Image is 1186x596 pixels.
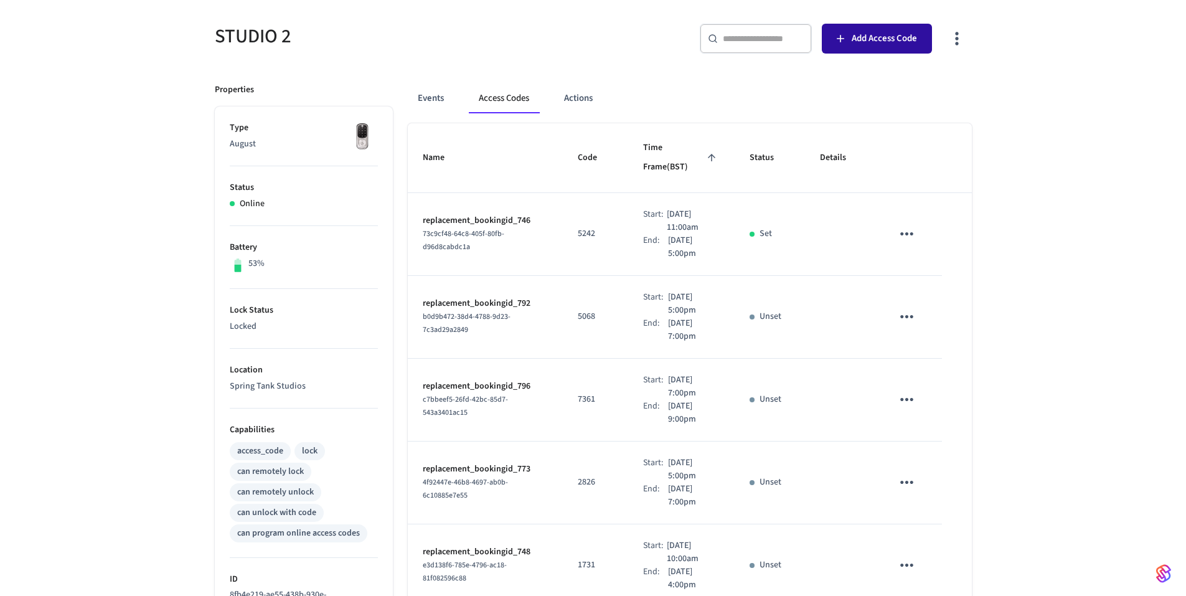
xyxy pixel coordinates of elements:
div: can remotely unlock [237,486,314,499]
p: Capabilities [230,423,378,437]
p: replacement_bookingid_773 [423,463,548,476]
span: c7bbeef5-26fd-42bc-85d7-543a3401ac15 [423,394,508,418]
p: Locked [230,320,378,333]
p: 5068 [578,310,613,323]
p: 2826 [578,476,613,489]
p: Set [760,227,772,240]
p: Battery [230,241,378,254]
div: End: [643,483,668,509]
button: Access Codes [469,83,539,113]
p: Unset [760,393,781,406]
p: replacement_bookingid_748 [423,546,548,559]
p: Online [240,197,265,210]
span: Code [578,148,613,168]
span: e3d138f6-785e-4796-ac18-81f082596c88 [423,560,507,584]
span: Details [820,148,862,168]
div: Start: [643,456,668,483]
span: Status [750,148,790,168]
span: Name [423,148,461,168]
div: End: [643,565,668,592]
p: [DATE] 9:00pm [668,400,720,426]
div: End: [643,234,668,260]
div: Start: [643,208,667,234]
p: [DATE] 11:00am [667,208,720,234]
p: 5242 [578,227,613,240]
div: Start: [643,291,668,317]
p: [DATE] 5:00pm [668,291,720,317]
p: 53% [248,257,265,270]
div: lock [302,445,318,458]
div: access_code [237,445,283,458]
p: Status [230,181,378,194]
div: can program online access codes [237,527,360,540]
p: Lock Status [230,304,378,317]
p: [DATE] 5:00pm [668,456,720,483]
p: 7361 [578,393,613,406]
p: [DATE] 7:00pm [668,374,720,400]
p: Unset [760,559,781,572]
img: Yale Assure Touchscreen Wifi Smart Lock, Satin Nickel, Front [347,121,378,153]
p: [DATE] 10:00am [667,539,720,565]
div: ant example [408,83,972,113]
button: Actions [554,83,603,113]
p: replacement_bookingid_796 [423,380,548,393]
button: Events [408,83,454,113]
p: replacement_bookingid_746 [423,214,548,227]
p: Type [230,121,378,135]
span: 73c9cf48-64c8-405f-80fb-d96d8cabdc1a [423,229,504,252]
p: [DATE] 7:00pm [668,317,720,343]
p: Spring Tank Studios [230,380,378,393]
div: can unlock with code [237,506,316,519]
div: End: [643,317,668,343]
p: August [230,138,378,151]
p: Unset [760,476,781,489]
p: Unset [760,310,781,323]
span: b0d9b472-38d4-4788-9d23-7c3ad29a2849 [423,311,511,335]
p: Properties [215,83,254,97]
h5: STUDIO 2 [215,24,586,49]
div: End: [643,400,668,426]
p: [DATE] 5:00pm [668,234,720,260]
p: ID [230,573,378,586]
p: 1731 [578,559,613,572]
p: Location [230,364,378,377]
span: Add Access Code [852,31,917,47]
div: can remotely lock [237,465,304,478]
img: SeamLogoGradient.69752ec5.svg [1156,564,1171,584]
p: [DATE] 4:00pm [668,565,720,592]
div: Start: [643,539,667,565]
p: replacement_bookingid_792 [423,297,548,310]
p: [DATE] 7:00pm [668,483,720,509]
span: Time Frame(BST) [643,138,720,177]
div: Start: [643,374,668,400]
button: Add Access Code [822,24,932,54]
span: 4f92447e-46b8-4697-ab0b-6c10885e7e55 [423,477,508,501]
